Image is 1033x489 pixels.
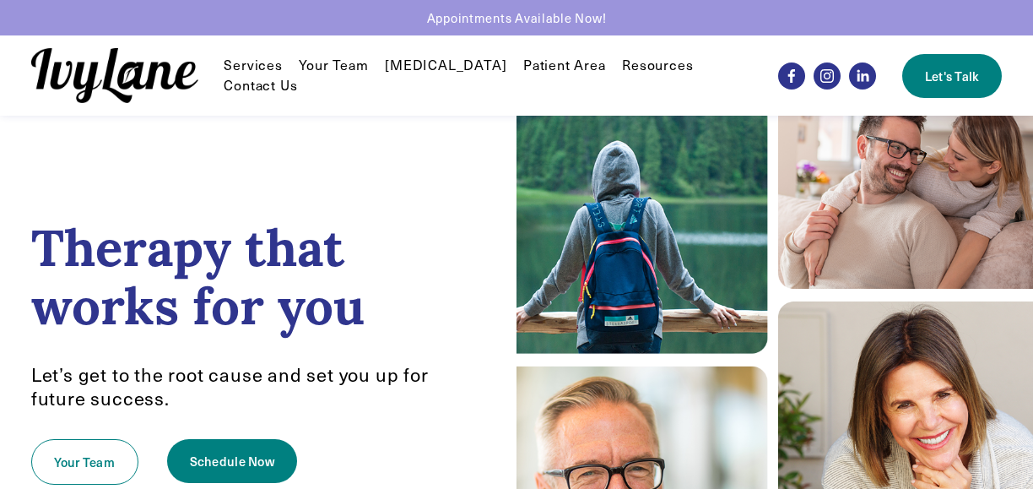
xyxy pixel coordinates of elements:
[31,361,434,410] span: Let’s get to the root cause and set you up for future success.
[385,56,506,76] a: [MEDICAL_DATA]
[778,62,805,90] a: Facebook
[224,56,282,76] a: folder dropdown
[224,76,297,96] a: Contact Us
[224,57,282,74] span: Services
[31,215,365,338] strong: Therapy that works for you
[902,54,1002,98] a: Let's Talk
[849,62,876,90] a: LinkedIn
[622,57,693,74] span: Resources
[299,56,368,76] a: Your Team
[167,439,297,483] a: Schedule Now
[622,56,693,76] a: folder dropdown
[31,439,138,485] a: Your Team
[523,56,606,76] a: Patient Area
[814,62,841,90] a: Instagram
[31,48,198,103] img: Ivy Lane Counseling &mdash; Therapy that works for you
